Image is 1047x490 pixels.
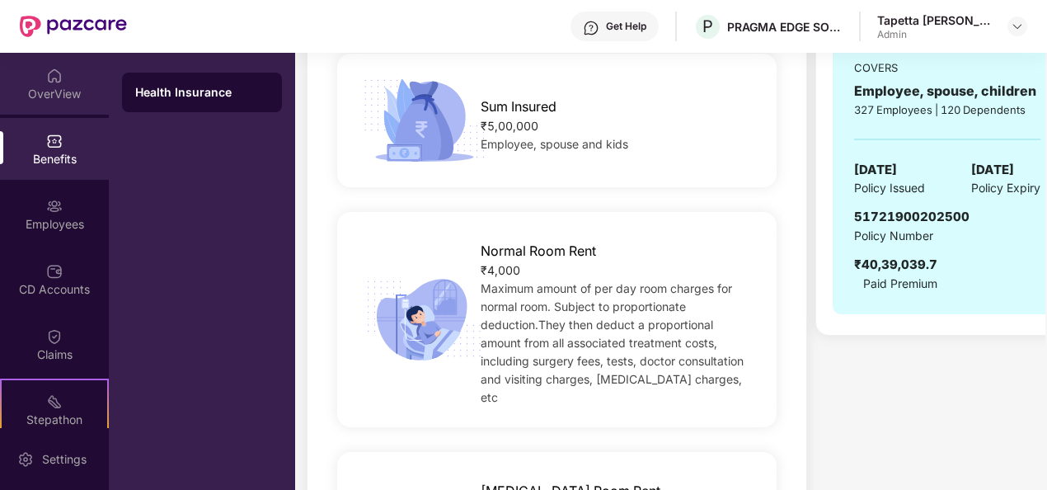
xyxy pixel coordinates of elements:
[46,393,63,410] img: svg+xml;base64,PHN2ZyB4bWxucz0iaHR0cDovL3d3dy53My5vcmcvMjAwMC9zdmciIHdpZHRoPSIyMSIgaGVpZ2h0PSIyMC...
[358,74,491,167] img: icon
[606,20,646,33] div: Get Help
[2,412,107,428] div: Stepathon
[46,133,63,149] img: svg+xml;base64,PHN2ZyBpZD0iQmVuZWZpdHMiIHhtbG5zPSJodHRwOi8vd3d3LnczLm9yZy8yMDAwL3N2ZyIgd2lkdGg9Ij...
[135,84,269,101] div: Health Insurance
[854,160,897,180] span: [DATE]
[481,281,744,404] span: Maximum amount of per day room charges for normal room. Subject to proportionate deduction.They t...
[46,198,63,214] img: svg+xml;base64,PHN2ZyBpZD0iRW1wbG95ZWVzIiB4bWxucz0iaHR0cDovL3d3dy53My5vcmcvMjAwMC9zdmciIHdpZHRoPS...
[854,255,937,275] div: ₹40,39,039.7
[481,97,556,117] span: Sum Insured
[481,261,756,280] div: ₹4,000
[854,179,925,197] span: Policy Issued
[358,274,491,367] img: icon
[877,12,993,28] div: Tapetta [PERSON_NAME] [PERSON_NAME]
[46,68,63,84] img: svg+xml;base64,PHN2ZyBpZD0iSG9tZSIgeG1sbnM9Imh0dHA6Ly93d3cudzMub3JnLzIwMDAvc3ZnIiB3aWR0aD0iMjAiIG...
[854,229,933,243] span: Policy Number
[583,20,599,36] img: svg+xml;base64,PHN2ZyBpZD0iSGVscC0zMngzMiIgeG1sbnM9Imh0dHA6Ly93d3cudzMub3JnLzIwMDAvc3ZnIiB3aWR0aD...
[971,179,1040,197] span: Policy Expiry
[46,328,63,345] img: svg+xml;base64,PHN2ZyBpZD0iQ2xhaW0iIHhtbG5zPSJodHRwOi8vd3d3LnczLm9yZy8yMDAwL3N2ZyIgd2lkdGg9IjIwIi...
[37,451,92,468] div: Settings
[46,263,63,280] img: svg+xml;base64,PHN2ZyBpZD0iQ0RfQWNjb3VudHMiIGRhdGEtbmFtZT0iQ0QgQWNjb3VudHMiIHhtbG5zPSJodHRwOi8vd3...
[854,59,1040,76] div: COVERS
[481,241,596,261] span: Normal Room Rent
[854,101,1040,118] div: 327 Employees | 120 Dependents
[481,117,756,135] div: ₹5,00,000
[20,16,127,37] img: New Pazcare Logo
[17,451,34,468] img: svg+xml;base64,PHN2ZyBpZD0iU2V0dGluZy0yMHgyMCIgeG1sbnM9Imh0dHA6Ly93d3cudzMub3JnLzIwMDAvc3ZnIiB3aW...
[863,275,937,293] span: Paid Premium
[854,209,970,224] span: 51721900202500
[1011,20,1024,33] img: svg+xml;base64,PHN2ZyBpZD0iRHJvcGRvd24tMzJ4MzIiIHhtbG5zPSJodHRwOi8vd3d3LnczLm9yZy8yMDAwL3N2ZyIgd2...
[877,28,993,41] div: Admin
[971,160,1014,180] span: [DATE]
[481,137,628,151] span: Employee, spouse and kids
[854,81,1040,101] div: Employee, spouse, children
[702,16,713,36] span: P
[727,19,843,35] div: PRAGMA EDGE SOFTWARE SERVICES PRIVATE LIMITED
